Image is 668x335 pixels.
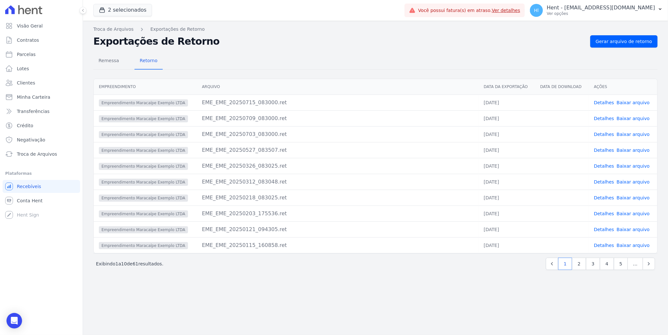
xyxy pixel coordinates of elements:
[17,94,50,100] span: Minha Carteira
[558,258,572,270] a: 1
[479,110,535,126] td: [DATE]
[479,237,535,253] td: [DATE]
[99,131,188,138] span: Empreendimento Maracaípe Exemplo LTDA
[17,108,50,115] span: Transferências
[534,8,539,13] span: Hl
[6,313,22,329] div: Open Intercom Messenger
[99,163,188,170] span: Empreendimento Maracaípe Exemplo LTDA
[594,227,614,232] a: Detalhes
[5,170,77,177] div: Plataformas
[17,122,33,129] span: Crédito
[95,54,123,67] span: Remessa
[17,183,41,190] span: Recebíveis
[133,261,138,266] span: 61
[93,26,134,33] a: Troca de Arquivos
[525,1,668,19] button: Hl Hent - [EMAIL_ADDRESS][DOMAIN_NAME] Ver opções
[594,243,614,248] a: Detalhes
[94,79,197,95] th: Empreendimento
[93,53,163,70] nav: Tab selector
[99,210,188,218] span: Empreendimento Maracaípe Exemplo LTDA
[121,261,127,266] span: 10
[202,178,474,186] div: EME_EME_20250312_083048.ret
[17,197,42,204] span: Conta Hent
[617,227,650,232] a: Baixar arquivo
[572,258,586,270] a: 2
[17,65,29,72] span: Lotes
[93,26,658,33] nav: Breadcrumb
[614,258,628,270] a: 5
[479,95,535,110] td: [DATE]
[96,261,163,267] p: Exibindo a de resultados.
[643,258,655,270] a: Next
[586,258,600,270] a: 3
[202,115,474,122] div: EME_EME_20250709_083000.ret
[17,137,45,143] span: Negativação
[3,34,80,47] a: Contratos
[3,119,80,132] a: Crédito
[590,35,658,48] a: Gerar arquivo de retorno
[617,132,650,137] a: Baixar arquivo
[99,242,188,249] span: Empreendimento Maracaípe Exemplo LTDA
[202,99,474,106] div: EME_EME_20250715_083000.ret
[617,179,650,184] a: Baixar arquivo
[479,221,535,237] td: [DATE]
[594,179,614,184] a: Detalhes
[202,194,474,202] div: EME_EME_20250218_083025.ret
[197,79,479,95] th: Arquivo
[3,180,80,193] a: Recebíveis
[479,174,535,190] td: [DATE]
[3,62,80,75] a: Lotes
[150,26,205,33] a: Exportações de Retorno
[535,79,589,95] th: Data de Download
[135,53,163,70] a: Retorno
[99,226,188,233] span: Empreendimento Maracaípe Exemplo LTDA
[3,194,80,207] a: Conta Hent
[617,116,650,121] a: Baixar arquivo
[617,163,650,169] a: Baixar arquivo
[547,11,655,16] p: Ver opções
[3,91,80,104] a: Minha Carteira
[617,195,650,200] a: Baixar arquivo
[479,79,535,95] th: Data da Exportação
[479,190,535,206] td: [DATE]
[600,258,614,270] a: 4
[202,241,474,249] div: EME_EME_20250115_160858.ret
[99,179,188,186] span: Empreendimento Maracaípe Exemplo LTDA
[594,211,614,216] a: Detalhes
[202,146,474,154] div: EME_EME_20250527_083507.ret
[17,37,39,43] span: Contratos
[99,147,188,154] span: Empreendimento Maracaípe Exemplo LTDA
[547,5,655,11] p: Hent - [EMAIL_ADDRESS][DOMAIN_NAME]
[3,133,80,146] a: Negativação
[3,148,80,161] a: Troca de Arquivos
[617,148,650,153] a: Baixar arquivo
[596,38,652,45] span: Gerar arquivo de retorno
[17,23,43,29] span: Visão Geral
[93,4,152,16] button: 2 selecionados
[17,51,36,58] span: Parcelas
[594,116,614,121] a: Detalhes
[594,195,614,200] a: Detalhes
[3,48,80,61] a: Parcelas
[418,7,520,14] span: Você possui fatura(s) em atraso.
[546,258,558,270] a: Previous
[93,53,124,70] a: Remessa
[17,151,57,157] span: Troca de Arquivos
[492,8,520,13] a: Ver detalhes
[99,99,188,106] span: Empreendimento Maracaípe Exemplo LTDA
[202,226,474,233] div: EME_EME_20250121_094305.ret
[594,132,614,137] a: Detalhes
[617,243,650,248] a: Baixar arquivo
[99,195,188,202] span: Empreendimento Maracaípe Exemplo LTDA
[3,76,80,89] a: Clientes
[202,130,474,138] div: EME_EME_20250703_083000.ret
[202,210,474,218] div: EME_EME_20250203_175536.ret
[136,54,161,67] span: Retorno
[202,162,474,170] div: EME_EME_20250326_083025.ret
[115,261,118,266] span: 1
[617,100,650,105] a: Baixar arquivo
[594,163,614,169] a: Detalhes
[479,142,535,158] td: [DATE]
[627,258,643,270] span: …
[17,80,35,86] span: Clientes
